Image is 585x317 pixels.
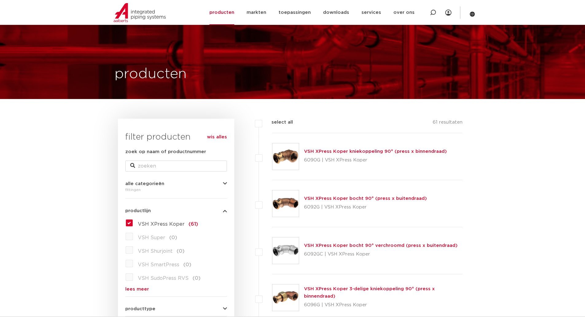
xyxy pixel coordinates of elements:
span: (0) [177,249,185,254]
p: 61 resultaten [433,119,462,128]
span: VSH Super [138,235,165,240]
button: producttype [125,307,227,311]
p: 6092G | VSH XPress Koper [304,202,427,212]
span: (0) [169,235,177,240]
h3: filter producten [125,131,227,143]
label: select all [262,119,293,126]
span: VSH SmartPress [138,262,179,267]
img: Thumbnail for VSH XPress Koper bocht 90° verchroomd (press x buitendraad) [272,237,299,264]
a: VSH XPress Koper bocht 90° verchroomd (press x buitendraad) [304,243,458,248]
button: alle categorieën [125,181,227,186]
a: VSH XPress Koper kniekoppeling 90° (press x binnendraad) [304,149,447,154]
label: zoek op naam of productnummer [125,148,206,156]
span: productlijn [125,208,151,213]
button: productlijn [125,208,227,213]
p: 6096G | VSH XPress Koper [304,300,463,310]
a: lees meer [125,287,227,291]
span: producttype [125,307,155,311]
input: zoeken [125,160,227,172]
span: VSH SudoPress RVS [138,276,189,281]
img: Thumbnail for VSH XPress Koper 3-delige kniekoppeling 90° (press x binnendraad) [272,284,299,311]
a: wis alles [207,133,227,141]
a: VSH XPress Koper 3-delige kniekoppeling 90° (press x binnendraad) [304,287,435,299]
span: alle categorieën [125,181,164,186]
img: Thumbnail for VSH XPress Koper bocht 90° (press x buitendraad) [272,190,299,217]
span: (0) [193,276,201,281]
p: 6092GC | VSH XPress Koper [304,249,458,259]
span: (0) [183,262,191,267]
h1: producten [115,64,187,84]
span: (61) [189,222,198,227]
span: VSH XPress Koper [138,222,185,227]
div: fittingen [125,186,227,193]
a: VSH XPress Koper bocht 90° (press x buitendraad) [304,196,427,201]
p: 6090G | VSH XPress Koper [304,155,447,165]
img: Thumbnail for VSH XPress Koper kniekoppeling 90° (press x binnendraad) [272,143,299,170]
span: VSH Shurjoint [138,249,173,254]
